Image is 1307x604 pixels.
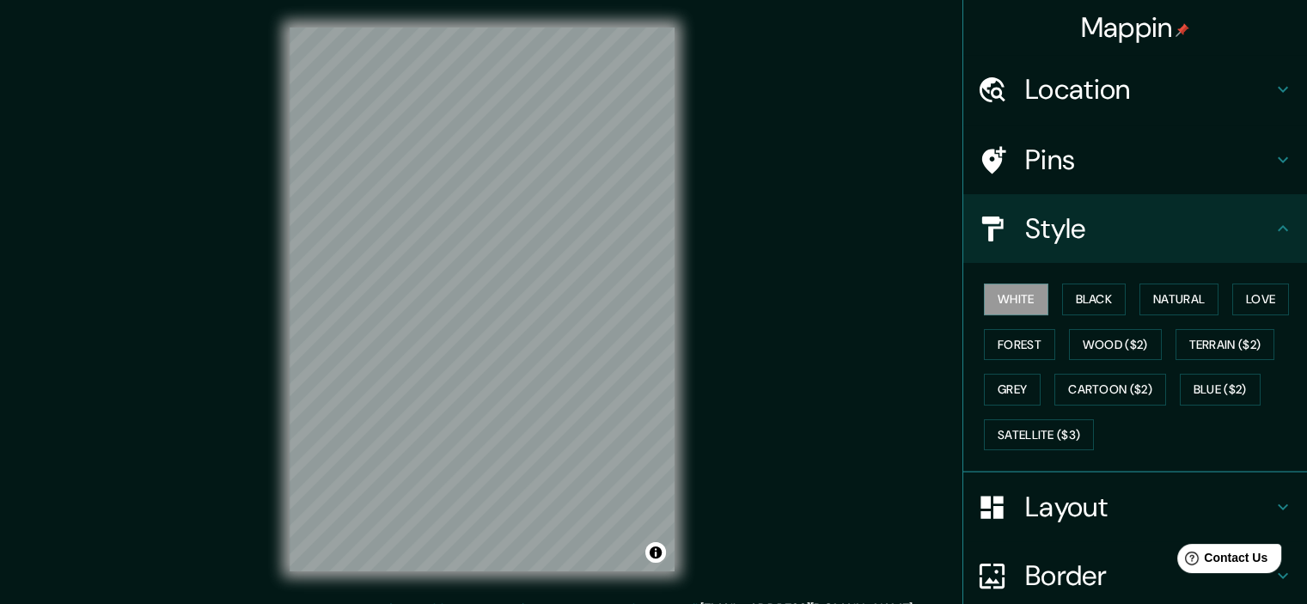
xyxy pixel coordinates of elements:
[984,284,1048,315] button: White
[1154,537,1288,585] iframe: Help widget launcher
[963,194,1307,263] div: Style
[1069,329,1162,361] button: Wood ($2)
[1139,284,1218,315] button: Natural
[1232,284,1289,315] button: Love
[984,374,1041,406] button: Grey
[1025,143,1273,177] h4: Pins
[1176,329,1275,361] button: Terrain ($2)
[1176,23,1189,37] img: pin-icon.png
[984,329,1055,361] button: Forest
[1062,284,1127,315] button: Black
[963,55,1307,124] div: Location
[1054,374,1166,406] button: Cartoon ($2)
[984,419,1094,451] button: Satellite ($3)
[645,542,666,563] button: Toggle attribution
[1025,72,1273,107] h4: Location
[963,125,1307,194] div: Pins
[1180,374,1261,406] button: Blue ($2)
[963,473,1307,541] div: Layout
[1081,10,1190,45] h4: Mappin
[1025,211,1273,246] h4: Style
[1025,558,1273,593] h4: Border
[290,27,675,571] canvas: Map
[1025,490,1273,524] h4: Layout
